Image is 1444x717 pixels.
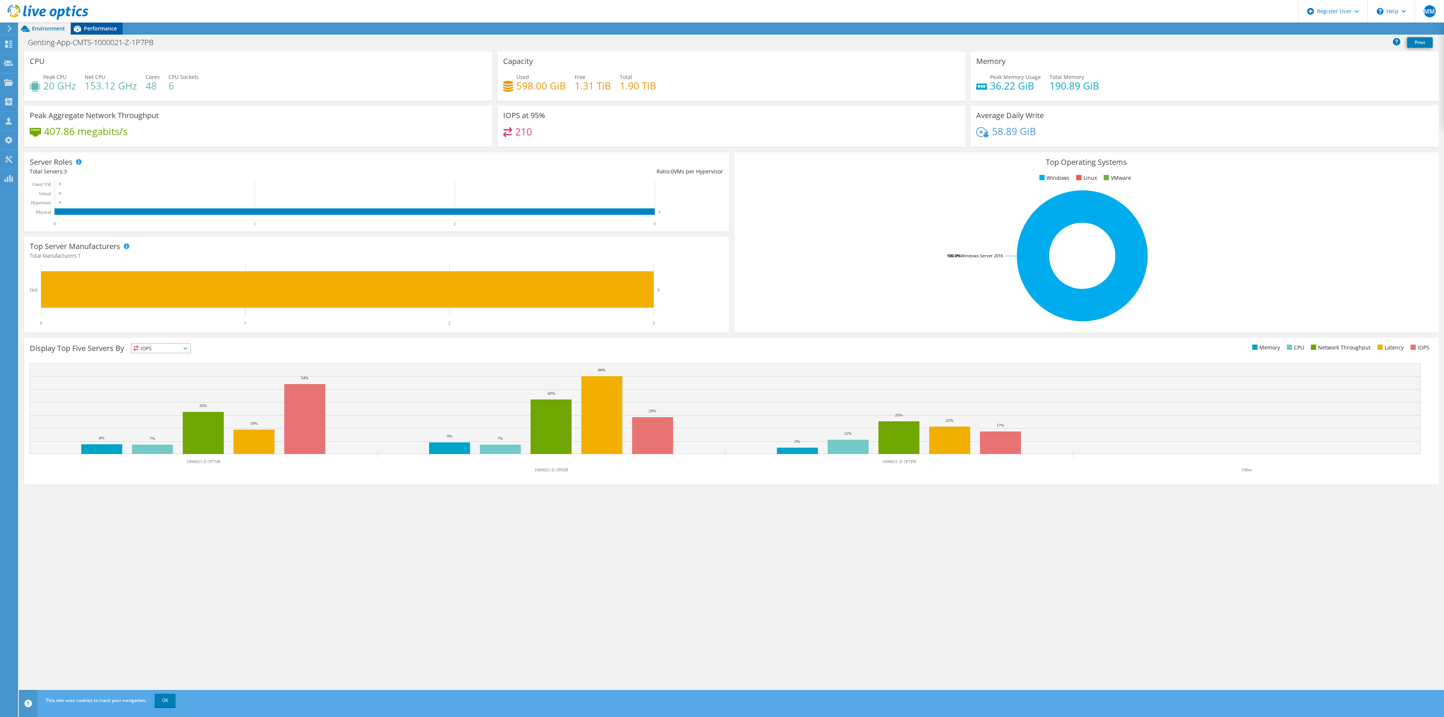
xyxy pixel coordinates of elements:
text: 3 [652,321,655,326]
text: 0 [59,191,61,195]
text: 9% [447,434,452,438]
text: 0 [59,201,61,204]
text: Guest VM [32,182,51,187]
text: 1000021-Z-1P7SB [187,459,221,464]
text: 1000021-Z-1P6SB [534,467,569,472]
span: Free [575,73,585,81]
li: Linux [1074,174,1097,182]
text: 7% [150,436,155,441]
span: 1 [78,252,81,259]
h3: Capacity [503,57,533,65]
li: VMware [1102,174,1131,182]
text: 0 [40,321,42,326]
text: Physical [36,210,51,215]
h4: 1.31 TiB [575,82,611,90]
text: 3 [657,287,660,292]
span: Peak CPU [43,73,67,81]
h4: 1.90 TiB [620,82,656,90]
text: Virtual [39,191,52,196]
text: 1000021-Z-1P7PB [882,459,916,464]
span: Environment [32,25,65,32]
span: Net CPU [85,73,105,81]
text: 3 [658,210,660,214]
h4: 407.86 megabits/s [44,127,127,135]
span: 0 [671,168,674,175]
span: This site uses cookies to track your navigation. [46,697,147,703]
h3: Memory [976,57,1006,65]
text: 1 [244,321,246,326]
span: Performance [84,25,117,32]
svg: \n [1377,8,1383,15]
span: Peak Memory Usage [990,73,1041,81]
a: OK [155,694,176,707]
text: 11% [844,431,852,436]
text: 42% [548,391,555,395]
span: 3 [64,168,67,175]
text: 3 [654,221,656,226]
a: Print [1407,37,1433,48]
span: MM [1424,5,1436,17]
h4: 48 [146,82,160,90]
text: 1 [253,221,256,226]
li: Network Throughput [1309,343,1371,352]
h4: 210 [515,128,532,136]
text: 5% [795,439,800,444]
span: Cores [146,73,160,81]
text: Other [1242,467,1252,472]
li: Latency [1376,343,1404,352]
span: IOPS [131,344,190,353]
div: Ratio: VMs per Hypervisor [376,167,723,176]
tspan: 100.0% [947,253,961,258]
h4: 153.12 GHz [85,82,137,90]
h1: Genting-App-CMTS-1000021-Z-1P7PB [24,38,165,47]
text: 29% [649,409,656,413]
h3: Top Operating Systems [740,158,1433,166]
h4: 20 GHz [43,82,76,90]
span: Total [620,73,632,81]
text: 17% [997,423,1004,427]
li: Windows [1037,174,1069,182]
text: 19% [250,421,258,425]
h3: Peak Aggregate Network Throughput [30,111,159,120]
h3: Top Server Manufacturers [30,242,120,251]
div: Total Servers: [30,167,376,176]
li: IOPS [1409,343,1429,352]
text: 2 [454,221,456,226]
text: 54% [301,375,308,380]
text: 0 [59,182,61,186]
text: Dell [30,287,38,293]
text: 25% [895,413,902,417]
li: CPU [1285,343,1304,352]
h4: 190.89 GiB [1050,82,1099,90]
h4: 58.89 GiB [992,127,1036,135]
span: Used [516,73,529,81]
text: Hypervisor [31,200,51,205]
span: Total Memory [1050,73,1084,81]
text: 0 [53,221,56,226]
li: Memory [1250,343,1280,352]
text: 33% [199,403,207,408]
text: 7% [498,436,503,441]
h3: Average Daily Write [976,111,1044,120]
text: 21% [946,418,953,422]
text: 2 [448,321,450,326]
h3: IOPS at 95% [503,111,545,120]
text: 8% [99,436,105,440]
span: CPU Sockets [168,73,199,81]
h4: 6 [168,82,199,90]
h4: 36.22 GiB [990,82,1041,90]
h3: CPU [30,57,45,65]
tspan: Windows Server 2016 [961,253,1003,258]
h4: 598.00 GiB [516,82,566,90]
text: 60% [598,368,605,372]
h3: Server Roles [30,158,73,166]
h4: Total Manufacturers: [30,252,723,260]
